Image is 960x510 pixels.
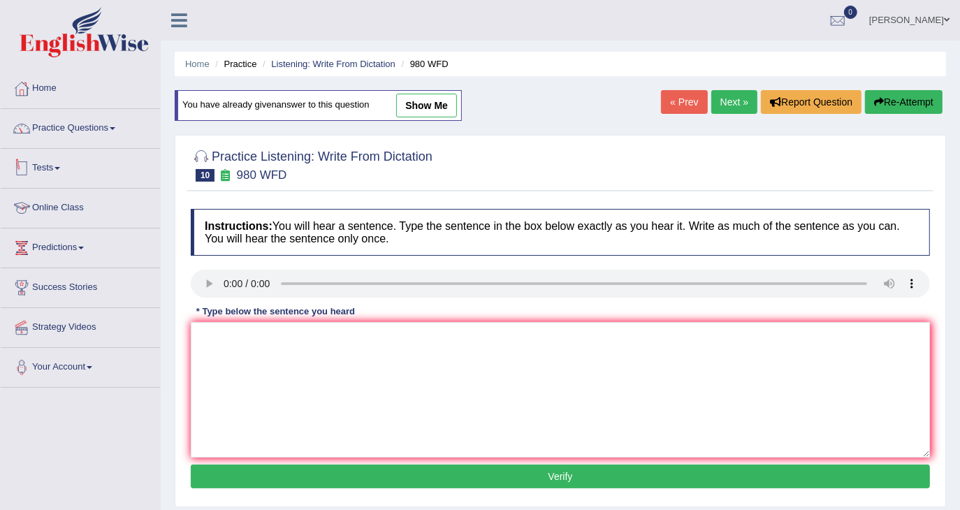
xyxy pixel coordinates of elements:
[1,189,160,224] a: Online Class
[844,6,858,19] span: 0
[191,465,930,488] button: Verify
[761,90,861,114] button: Report Question
[1,149,160,184] a: Tests
[1,69,160,104] a: Home
[711,90,757,114] a: Next »
[218,169,233,182] small: Exam occurring question
[398,57,449,71] li: 980 WFD
[175,90,462,121] div: You have already given answer to this question
[185,59,210,69] a: Home
[396,94,457,117] a: show me
[1,268,160,303] a: Success Stories
[205,220,272,232] b: Instructions:
[865,90,943,114] button: Re-Attempt
[1,308,160,343] a: Strategy Videos
[212,57,256,71] li: Practice
[191,305,361,318] div: * Type below the sentence you heard
[196,169,214,182] span: 10
[237,168,287,182] small: 980 WFD
[661,90,707,114] a: « Prev
[1,109,160,144] a: Practice Questions
[271,59,395,69] a: Listening: Write From Dictation
[191,209,930,256] h4: You will hear a sentence. Type the sentence in the box below exactly as you hear it. Write as muc...
[191,147,432,182] h2: Practice Listening: Write From Dictation
[1,348,160,383] a: Your Account
[1,228,160,263] a: Predictions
